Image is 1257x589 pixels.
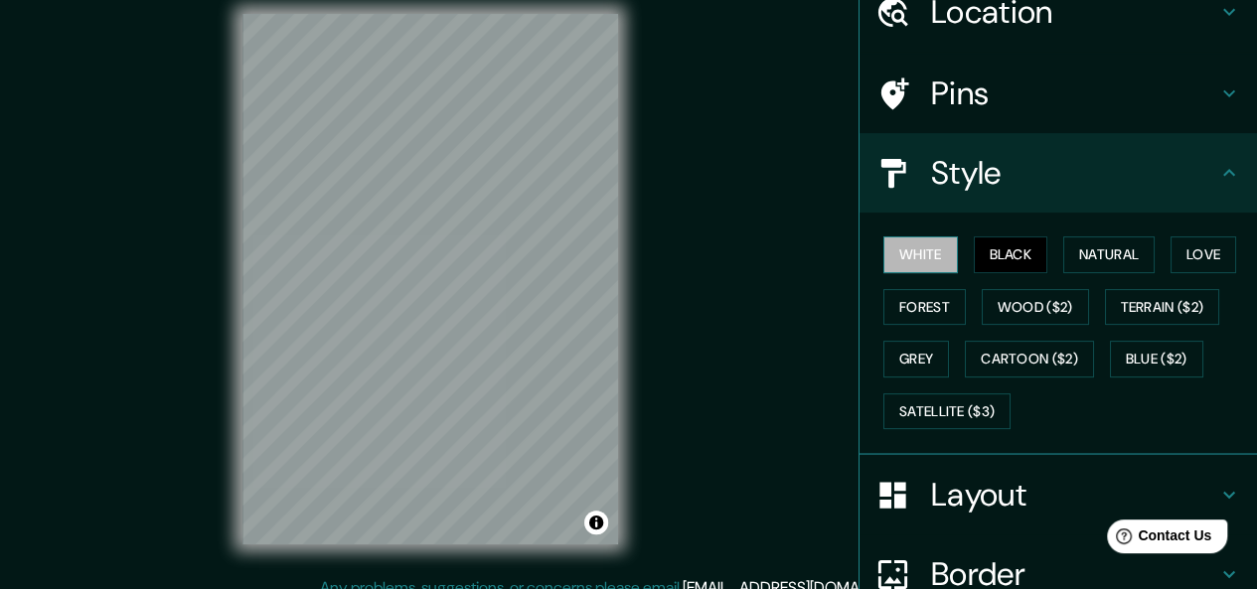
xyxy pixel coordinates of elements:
canvas: Map [242,14,618,544]
button: Cartoon ($2) [965,341,1094,377]
h4: Style [931,153,1217,193]
button: Terrain ($2) [1105,289,1220,326]
button: Love [1171,236,1236,273]
button: Wood ($2) [982,289,1089,326]
h4: Layout [931,475,1217,515]
button: Satellite ($3) [883,393,1011,430]
div: Layout [860,455,1257,534]
button: White [883,236,958,273]
div: Pins [860,54,1257,133]
iframe: Help widget launcher [1080,512,1235,567]
div: Style [860,133,1257,213]
button: Blue ($2) [1110,341,1203,377]
button: Natural [1063,236,1155,273]
button: Toggle attribution [584,511,608,534]
button: Forest [883,289,966,326]
h4: Pins [931,74,1217,113]
button: Grey [883,341,949,377]
button: Black [974,236,1048,273]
